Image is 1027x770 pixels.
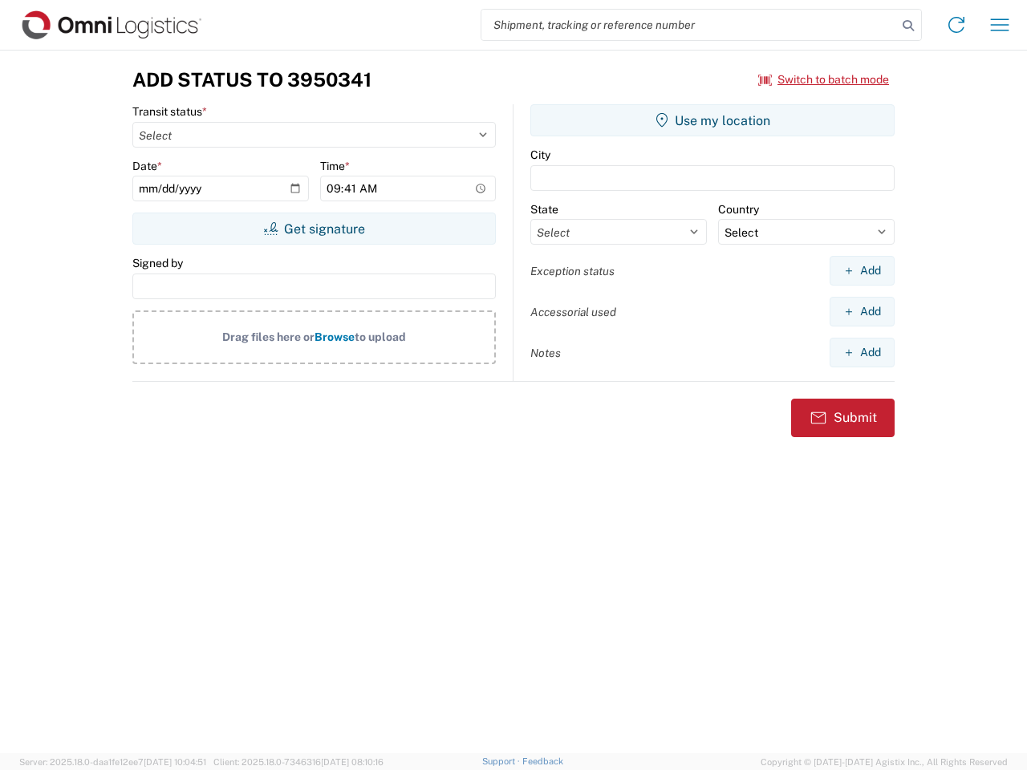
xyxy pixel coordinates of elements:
[132,68,371,91] h3: Add Status to 3950341
[530,264,615,278] label: Exception status
[315,330,355,343] span: Browse
[482,756,522,766] a: Support
[530,202,558,217] label: State
[761,755,1008,769] span: Copyright © [DATE]-[DATE] Agistix Inc., All Rights Reserved
[132,256,183,270] label: Signed by
[132,213,496,245] button: Get signature
[132,104,207,119] label: Transit status
[530,305,616,319] label: Accessorial used
[830,338,895,367] button: Add
[530,148,550,162] label: City
[522,756,563,766] a: Feedback
[320,159,350,173] label: Time
[758,67,889,93] button: Switch to batch mode
[355,330,406,343] span: to upload
[830,256,895,286] button: Add
[132,159,162,173] label: Date
[321,757,384,767] span: [DATE] 08:10:16
[530,104,895,136] button: Use my location
[19,757,206,767] span: Server: 2025.18.0-daa1fe12ee7
[718,202,759,217] label: Country
[222,330,315,343] span: Drag files here or
[481,10,897,40] input: Shipment, tracking or reference number
[144,757,206,767] span: [DATE] 10:04:51
[530,346,561,360] label: Notes
[213,757,384,767] span: Client: 2025.18.0-7346316
[830,297,895,326] button: Add
[791,399,895,437] button: Submit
